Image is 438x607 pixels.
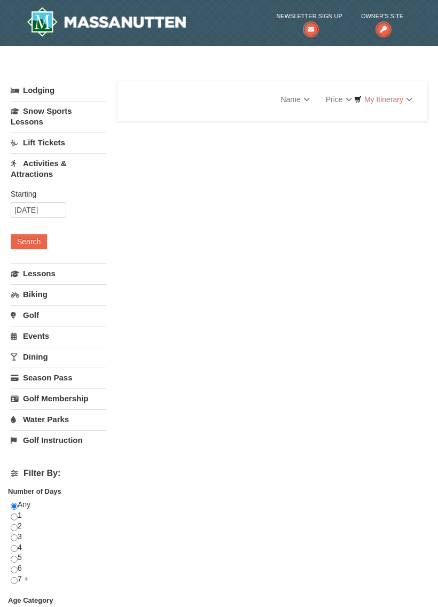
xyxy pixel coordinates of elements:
a: Biking [11,284,106,304]
a: Events [11,326,106,346]
span: Owner's Site [361,11,403,21]
a: Owner's Site [361,11,403,33]
a: Lessons [11,263,106,283]
a: Golf Instruction [11,430,106,450]
a: Golf Membership [11,388,106,408]
a: Price [318,89,360,110]
a: Snow Sports Lessons [11,101,106,131]
a: Dining [11,347,106,367]
a: Name [272,89,317,110]
label: Starting [11,189,98,199]
strong: Age Category [8,596,53,604]
button: Search [11,234,47,249]
a: Newsletter Sign Up [276,11,342,33]
a: My Itinerary [347,91,419,107]
span: Newsletter Sign Up [276,11,342,21]
h4: Filter By: [11,469,106,478]
a: Activities & Attractions [11,153,106,184]
a: Water Parks [11,409,106,429]
strong: Number of Days [8,487,61,495]
a: Massanutten Resort [27,7,186,37]
a: Lodging [11,81,106,100]
div: Any 1 2 3 4 5 6 7 + [11,500,106,595]
a: Golf [11,305,106,325]
a: Lift Tickets [11,133,106,152]
a: Season Pass [11,368,106,387]
img: Massanutten Resort Logo [27,7,186,37]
